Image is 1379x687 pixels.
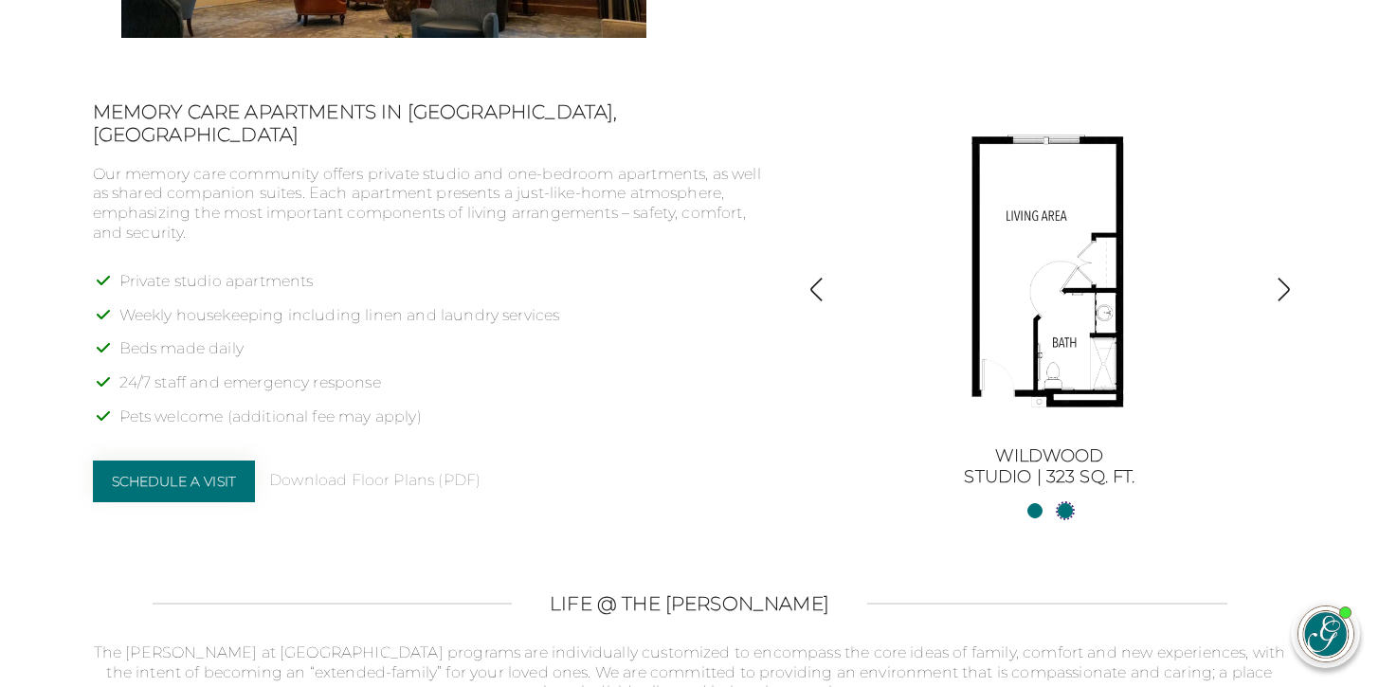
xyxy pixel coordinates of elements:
img: Show next [1271,277,1297,302]
button: Show previous [804,277,829,306]
li: 24/7 staff and emergency response [119,373,777,407]
img: avatar [1298,606,1353,661]
img: Glen_MC-Wildwood-323-sf.jpg [880,100,1221,442]
h2: Memory Care Apartments in [GEOGRAPHIC_DATA], [GEOGRAPHIC_DATA] [93,100,777,146]
img: Show previous [804,277,829,302]
li: Weekly housekeeping including linen and laundry services [119,306,777,340]
h3: Wildwood Studio | 323 sq. ft. [837,446,1263,487]
a: Schedule a Visit [93,461,256,502]
h2: LIFE @ THE [PERSON_NAME] [550,592,829,615]
li: Pets welcome (additional fee may apply) [119,407,777,442]
button: Show next [1271,277,1297,306]
li: Private studio apartments [119,272,777,306]
a: Download Floor Plans (PDF) [269,471,481,491]
li: Beds made daily [119,339,777,373]
p: Our memory care community offers private studio and one-bedroom apartments, as well as shared com... [93,165,777,244]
